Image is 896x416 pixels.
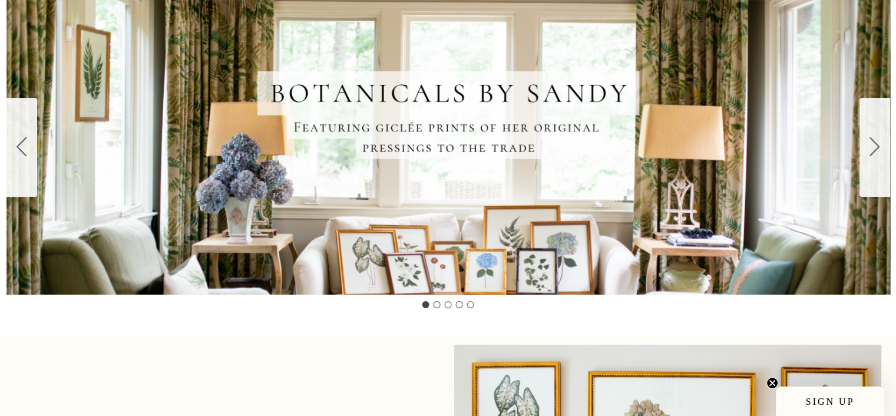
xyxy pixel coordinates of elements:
[806,397,855,407] span: SIGN UP
[467,301,474,308] button: Go to slide 5
[445,301,452,308] button: Go to slide 3
[6,98,37,197] button: Go to slide 5
[422,301,429,308] button: Go to slide 1
[434,301,441,308] button: Go to slide 2
[456,301,463,308] button: Go to slide 4
[776,387,884,416] div: SIGN UPClose teaser
[766,377,778,389] button: Close teaser
[859,98,890,197] button: Go to slide 2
